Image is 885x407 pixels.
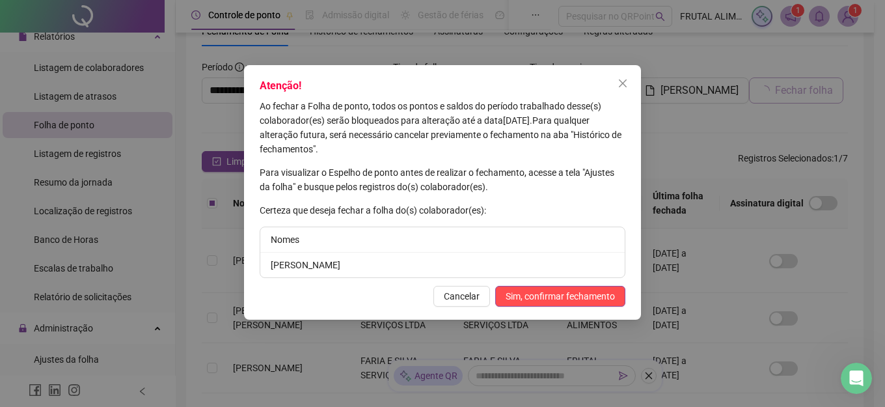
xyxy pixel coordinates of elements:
[260,101,601,126] span: Ao fechar a Folha de ponto, todos os pontos e saldos do período trabalhado desse(s) colaborador(e...
[444,289,480,303] span: Cancelar
[433,286,490,307] button: Cancelar
[271,234,299,245] span: Nomes
[841,363,872,394] iframe: Intercom live chat
[618,78,628,89] span: close
[612,73,633,94] button: Close
[260,167,614,192] span: Para visualizar o Espelho de ponto antes de realizar o fechamento, acesse a tela "Ajustes da folh...
[260,115,621,154] span: Para qualquer alteração futura, será necessário cancelar previamente o fechamento na aba "Históri...
[495,286,625,307] button: Sim, confirmar fechamento
[260,205,486,216] span: Certeza que deseja fechar a folha do(s) colaborador(es):
[260,253,625,277] li: [PERSON_NAME]
[260,99,625,156] p: [DATE] .
[260,79,301,92] span: Atenção!
[506,289,615,303] span: Sim, confirmar fechamento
